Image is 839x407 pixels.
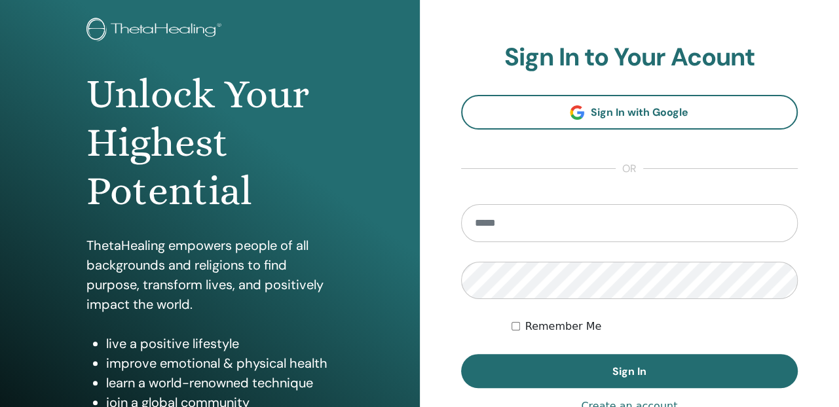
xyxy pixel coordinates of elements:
h2: Sign In to Your Acount [461,43,798,73]
button: Sign In [461,354,798,388]
span: Sign In with Google [591,105,688,119]
h1: Unlock Your Highest Potential [86,70,333,216]
span: or [616,161,643,177]
a: Sign In with Google [461,95,798,130]
span: Sign In [612,364,646,378]
div: Keep me authenticated indefinitely or until I manually logout [512,319,798,334]
p: ThetaHealing empowers people of all backgrounds and religions to find purpose, transform lives, a... [86,236,333,314]
label: Remember Me [525,319,602,334]
li: live a positive lifestyle [106,334,333,353]
li: improve emotional & physical health [106,353,333,373]
li: learn a world-renowned technique [106,373,333,393]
